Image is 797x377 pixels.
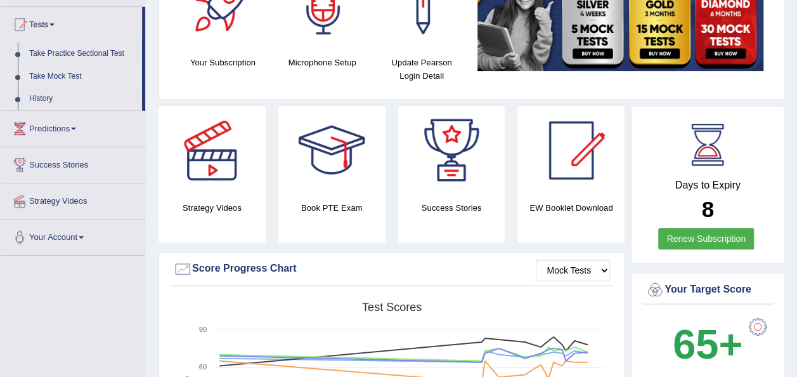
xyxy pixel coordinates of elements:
[279,56,366,69] h4: Microphone Setup
[517,201,625,215] h4: EW Booklet Download
[1,111,145,143] a: Predictions
[379,56,465,83] h4: Update Pearson Login Detail
[398,201,505,215] h4: Success Stories
[1,220,145,251] a: Your Account
[23,65,142,88] a: Take Mock Test
[673,321,742,367] b: 65+
[645,180,770,191] h4: Days to Expiry
[1,7,142,39] a: Tests
[23,43,142,65] a: Take Practice Sectional Test
[278,201,386,215] h4: Book PTE Exam
[645,281,770,300] div: Your Target Score
[658,228,754,249] a: Renew Subscription
[23,88,142,110] a: History
[199,326,207,333] text: 90
[179,56,266,69] h4: Your Subscription
[362,301,422,314] tspan: Test scores
[701,197,713,222] b: 8
[199,363,207,371] text: 60
[1,147,145,179] a: Success Stories
[159,201,266,215] h4: Strategy Videos
[173,260,610,279] div: Score Progress Chart
[1,183,145,215] a: Strategy Videos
